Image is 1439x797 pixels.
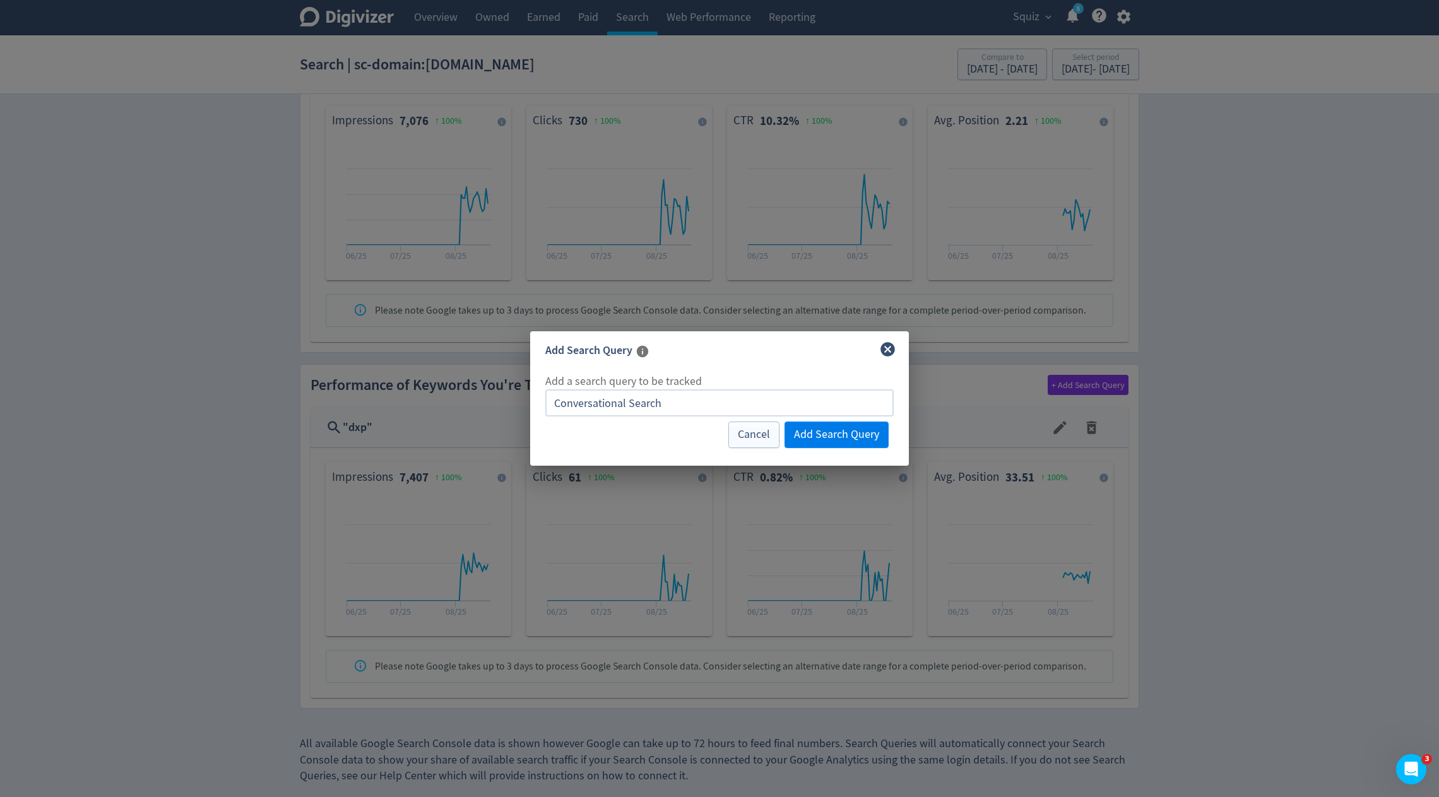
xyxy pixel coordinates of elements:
button: close [874,336,901,363]
span: Cancel [738,429,770,440]
button: Add Search Query [785,422,889,448]
div: Add Search Query [545,341,874,362]
span: 3 [1422,754,1432,764]
iframe: Intercom live chat [1396,754,1426,784]
button: Tracks any search queries (single or multiple words) that you have chosen. [632,341,653,362]
span: Add Search Query [794,429,879,440]
button: Cancel [728,422,779,448]
p: Add a search query to be tracked [545,373,894,390]
input: E.g. paid media [545,390,894,417]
